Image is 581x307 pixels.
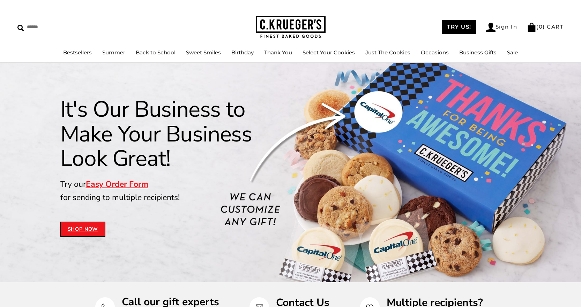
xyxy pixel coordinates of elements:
p: Try our for sending to multiple recipients! [60,178,282,204]
input: Search [17,22,100,32]
img: C.KRUEGER'S [256,16,326,38]
img: Search [17,25,24,31]
a: Back to School [136,49,176,56]
span: 0 [539,23,543,30]
img: Account [486,23,496,32]
a: Summer [102,49,125,56]
a: Business Gifts [459,49,497,56]
a: Shop Now [60,222,106,237]
a: TRY US! [442,20,476,34]
a: Thank You [264,49,292,56]
a: Birthday [231,49,254,56]
a: Sign In [486,23,517,32]
h1: It's Our Business to Make Your Business Look Great! [60,97,282,171]
a: (0) CART [527,23,564,30]
a: Just The Cookies [365,49,410,56]
img: Bag [527,23,536,32]
a: Sale [507,49,518,56]
a: Easy Order Form [86,179,148,190]
a: Sweet Smiles [186,49,221,56]
a: Select Your Cookies [303,49,355,56]
a: Occasions [421,49,449,56]
a: Bestsellers [63,49,92,56]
